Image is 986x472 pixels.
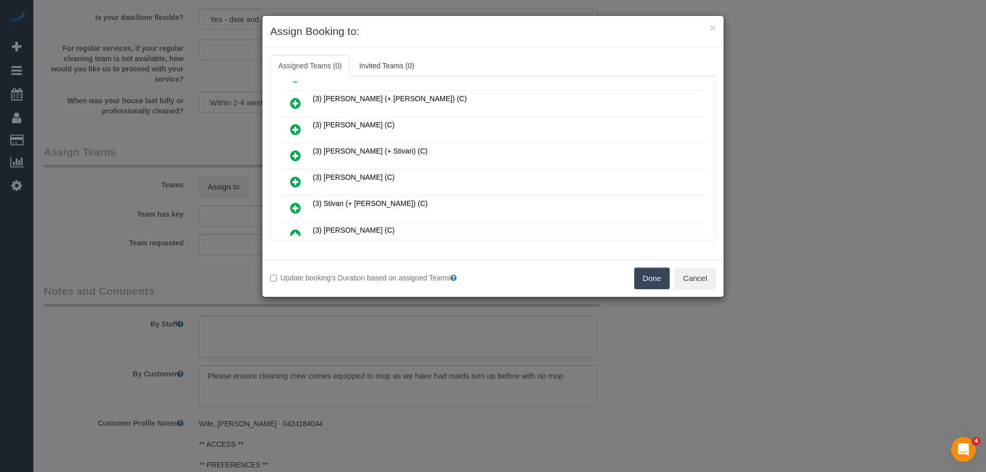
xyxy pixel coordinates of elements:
span: (3) Stivan (+ [PERSON_NAME]) (C) [313,199,428,207]
button: Cancel [674,268,716,289]
span: (3) [PERSON_NAME] (C) [313,226,394,234]
label: Update booking's Duration based on assigned Teams [270,273,485,283]
a: Invited Teams (0) [351,55,422,77]
input: Update booking's Duration based on assigned Teams [270,275,277,281]
a: Assigned Teams (0) [270,55,350,77]
span: (3) [PERSON_NAME] (+ Stivan) (C) [313,147,428,155]
span: (3) [PERSON_NAME] (C) [313,121,394,129]
iframe: Intercom live chat [951,437,976,462]
span: 4 [972,437,980,445]
span: (3) [PERSON_NAME] (C) [313,173,394,181]
h3: Assign Booking to: [270,24,716,39]
span: (3) [PERSON_NAME] (+ [PERSON_NAME]) (C) [313,95,467,103]
button: Done [634,268,670,289]
button: × [710,23,716,33]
